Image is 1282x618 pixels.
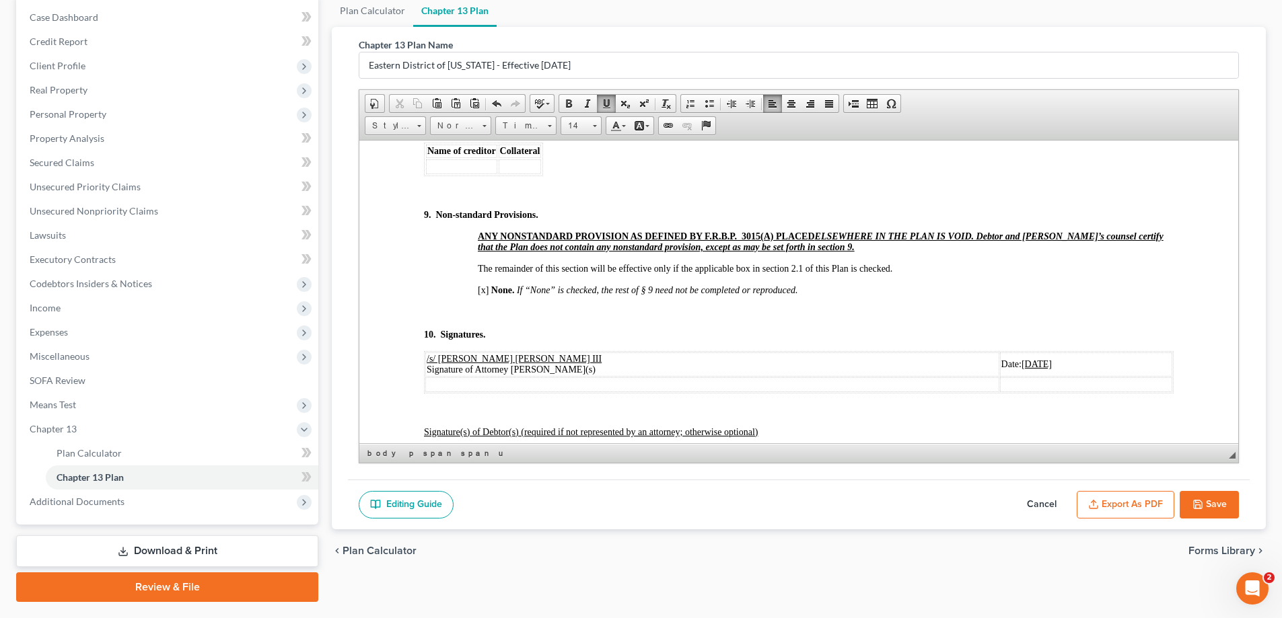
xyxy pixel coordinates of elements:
[678,117,697,134] a: Unlink
[16,572,318,602] a: Review & File
[19,126,318,151] a: Property Analysis
[19,151,318,175] a: Secured Claims
[19,30,318,54] a: Credit Report
[46,465,318,490] a: Chapter 13 Plan
[630,117,653,134] a: Background Color
[359,52,1238,78] input: Enter name...
[421,447,457,460] a: span element
[820,95,839,112] a: Justify
[30,84,87,95] span: Real Property
[19,369,318,393] a: SOFA Review
[359,38,453,52] label: Chapter 13 Plan Name
[359,491,454,519] a: Editing Guide
[332,545,417,556] button: chevron_left Plan Calculator
[19,5,318,30] a: Case Dashboard
[1255,545,1266,556] i: chevron_right
[30,11,98,23] span: Case Dashboard
[30,375,85,386] span: SOFA Review
[1264,572,1275,583] span: 2
[530,95,554,112] a: Spell Checker
[487,95,506,112] a: Undo
[19,223,318,247] a: Lawsuits
[662,219,692,229] u: [DATE]
[659,117,678,134] a: Link
[578,95,597,112] a: Italic
[606,117,630,134] a: Text Color
[57,471,124,483] span: Chapter 13 Plan
[365,447,405,460] a: body element
[30,254,116,265] span: Executory Contracts
[57,447,122,459] span: Plan Calculator
[763,95,782,112] a: Align Left
[30,132,104,144] span: Property Analysis
[458,447,495,460] a: span element
[19,247,318,272] a: Executory Contracts
[30,181,141,192] span: Unsecured Priority Claims
[343,545,417,556] span: Plan Calculator
[30,326,68,338] span: Expenses
[446,95,465,112] a: Paste as plain text
[30,496,124,507] span: Additional Documents
[1180,491,1239,519] button: Save
[16,535,318,567] a: Download & Print
[1012,491,1071,519] button: Cancel
[657,95,676,112] a: Remove Format
[465,95,484,112] a: Paste from Word
[46,441,318,465] a: Plan Calculator
[332,545,343,556] i: chevron_left
[697,117,715,134] a: Anchor
[681,95,700,112] a: Insert/Remove Numbered List
[863,95,882,112] a: Table
[561,116,602,135] a: 14
[30,205,158,217] span: Unsecured Nonpriority Claims
[19,175,318,199] a: Unsecured Priority Claims
[30,399,76,410] span: Means Test
[406,447,419,460] a: p element
[30,350,90,362] span: Miscellaneous
[700,95,719,112] a: Insert/Remove Bulleted List
[722,95,741,112] a: Decrease Indent
[65,286,398,297] u: Signature(s) of Debtor(s) (required if not represented by an attorney; otherwise optional)
[30,302,61,313] span: Income
[408,95,427,112] a: Copy
[616,95,635,112] a: Subscript
[365,116,426,135] a: Styles
[390,95,408,112] a: Cut
[741,95,760,112] a: Increase Indent
[427,95,446,112] a: Paste
[782,95,801,112] a: Center
[30,36,87,47] span: Credit Report
[561,117,588,134] span: 14
[635,95,653,112] a: Superscript
[882,95,900,112] a: Insert Special Character
[559,95,578,112] a: Bold
[1077,491,1174,519] button: Export as PDF
[1236,572,1269,605] iframe: Intercom live chat
[642,219,692,229] span: Date:
[30,157,94,168] span: Secured Claims
[30,60,85,71] span: Client Profile
[844,95,863,112] a: Insert Page Break for Printing
[30,229,66,241] span: Lawsuits
[359,141,1238,443] iframe: Rich Text Editor, document-ckeditor
[1188,545,1266,556] button: Forms Library chevron_right
[30,278,152,289] span: Codebtors Insiders & Notices
[365,95,384,112] a: Document Properties
[19,199,318,223] a: Unsecured Nonpriority Claims
[801,95,820,112] a: Align Right
[597,95,616,112] a: Underline
[496,447,504,460] a: u element
[431,117,478,134] span: Normal
[30,108,106,120] span: Personal Property
[496,117,543,134] span: Times New Roman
